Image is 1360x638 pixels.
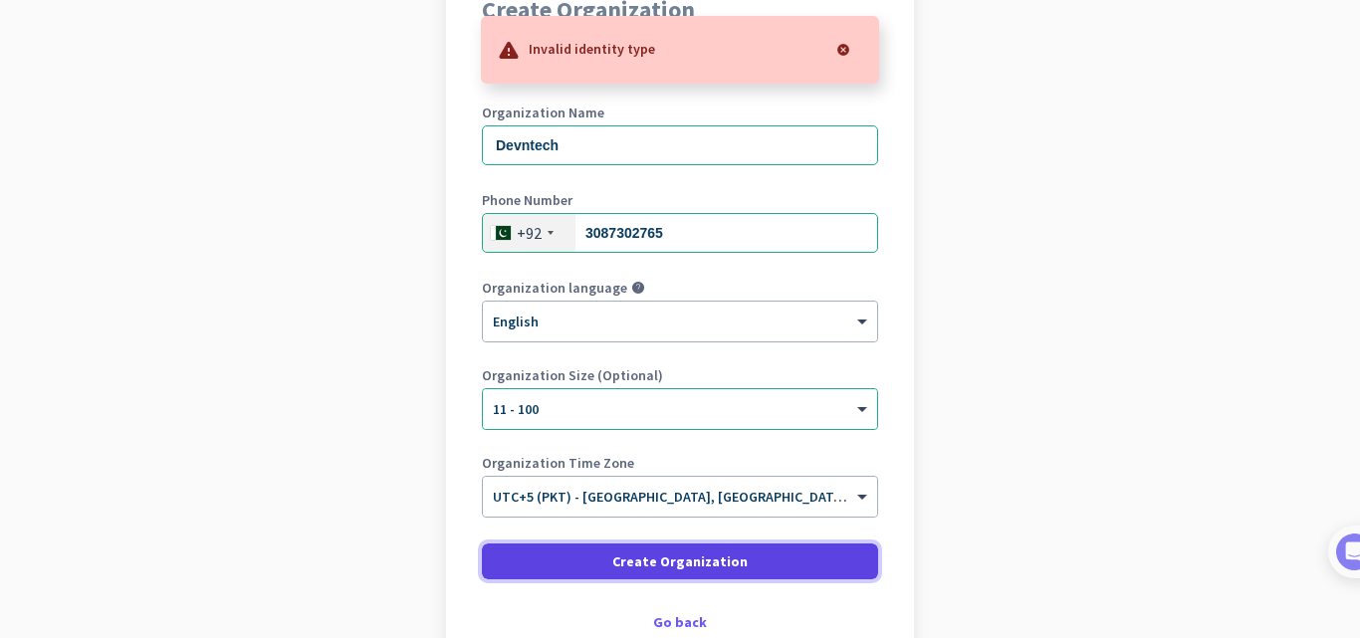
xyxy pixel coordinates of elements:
p: Invalid identity type [529,38,655,58]
i: help [631,281,645,295]
div: +92 [517,223,542,243]
label: Phone Number [482,193,878,207]
label: Organization Time Zone [482,456,878,470]
label: Organization Size (Optional) [482,368,878,382]
label: Organization Name [482,106,878,119]
input: What is the name of your organization? [482,125,878,165]
span: Create Organization [612,551,748,571]
div: Go back [482,615,878,629]
label: Organization language [482,281,627,295]
input: 21 23456789 [482,213,878,253]
button: Create Organization [482,543,878,579]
